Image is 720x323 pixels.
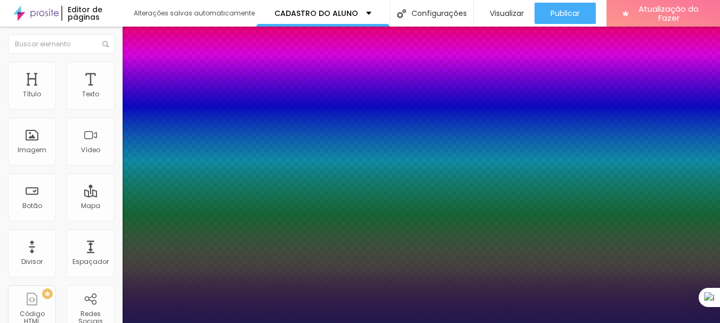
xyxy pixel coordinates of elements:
[535,3,596,24] button: Publicar
[474,3,535,24] button: Visualizar
[21,257,43,266] font: Divisor
[411,8,467,19] font: Configurações
[22,201,42,210] font: Botão
[81,145,100,154] font: Vídeo
[8,35,115,54] input: Buscar elemento
[68,4,102,22] font: Editor de páginas
[72,257,109,266] font: Espaçador
[134,9,255,18] font: Alterações salvas automaticamente
[638,3,699,23] font: Atualização do Fazer
[81,201,100,210] font: Mapa
[274,8,358,19] font: CADASTRO DO ALUNO
[102,41,109,47] img: Ícone
[490,8,524,19] font: Visualizar
[82,89,99,98] font: Texto
[18,145,46,154] font: Imagem
[23,89,41,98] font: Título
[551,8,580,19] font: Publicar
[397,9,406,18] img: Ícone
